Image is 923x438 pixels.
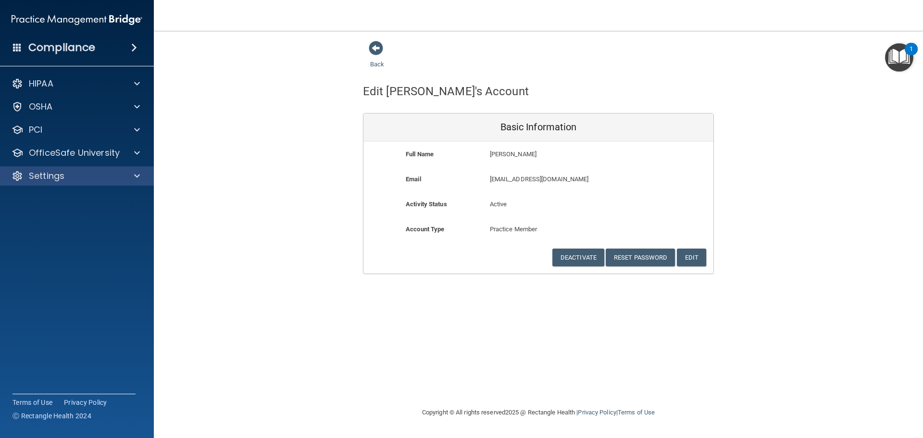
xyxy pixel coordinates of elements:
p: PCI [29,124,42,136]
a: Privacy Policy [64,398,107,407]
button: Edit [677,249,706,266]
b: Full Name [406,150,434,158]
div: 1 [910,49,913,62]
a: Back [370,49,384,68]
a: Privacy Policy [578,409,616,416]
p: HIPAA [29,78,53,89]
a: HIPAA [12,78,140,89]
button: Reset Password [606,249,675,266]
p: OfficeSafe University [29,147,120,159]
a: Terms of Use [618,409,655,416]
p: Active [490,199,587,210]
b: Account Type [406,225,444,233]
h4: Compliance [28,41,95,54]
p: [EMAIL_ADDRESS][DOMAIN_NAME] [490,174,643,185]
h4: Edit [PERSON_NAME]'s Account [363,85,529,98]
button: Open Resource Center, 1 new notification [885,43,913,72]
div: Basic Information [363,113,713,141]
a: Terms of Use [12,398,52,407]
b: Activity Status [406,200,447,208]
img: PMB logo [12,10,142,29]
b: Email [406,175,421,183]
a: OfficeSafe University [12,147,140,159]
div: Copyright © All rights reserved 2025 @ Rectangle Health | | [363,397,714,428]
p: Settings [29,170,64,182]
p: OSHA [29,101,53,113]
a: OSHA [12,101,140,113]
a: PCI [12,124,140,136]
p: Practice Member [490,224,587,235]
p: [PERSON_NAME] [490,149,643,160]
button: Deactivate [552,249,604,266]
span: Ⓒ Rectangle Health 2024 [12,411,91,421]
a: Settings [12,170,140,182]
